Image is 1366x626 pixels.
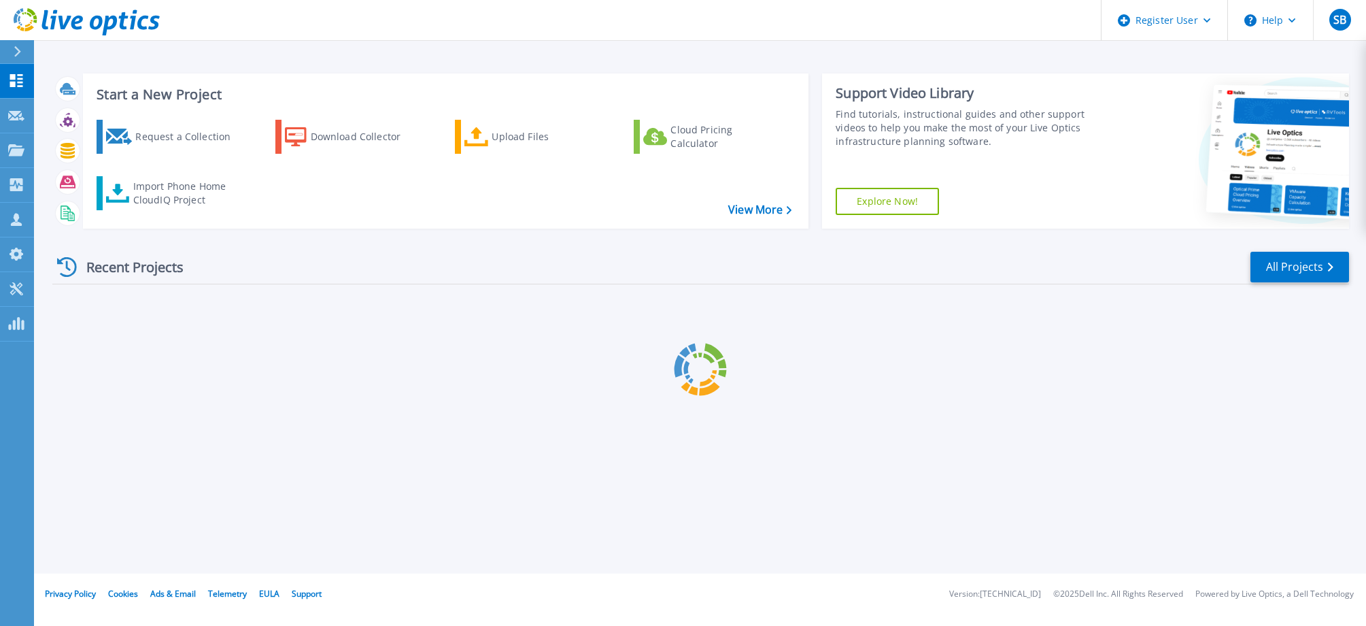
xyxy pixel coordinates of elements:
li: Powered by Live Optics, a Dell Technology [1195,590,1354,599]
div: Find tutorials, instructional guides and other support videos to help you make the most of your L... [836,108,1105,148]
a: Telemetry [208,588,247,599]
span: SB [1333,14,1346,25]
div: Upload Files [492,123,600,150]
a: Privacy Policy [45,588,96,599]
a: Explore Now! [836,188,939,215]
a: Upload Files [455,120,607,154]
a: Cloud Pricing Calculator [634,120,785,154]
div: Support Video Library [836,84,1105,102]
a: Ads & Email [150,588,196,599]
a: Support [292,588,322,599]
h3: Start a New Project [97,87,791,102]
div: Cloud Pricing Calculator [670,123,779,150]
a: EULA [259,588,279,599]
li: © 2025 Dell Inc. All Rights Reserved [1053,590,1183,599]
a: Cookies [108,588,138,599]
div: Recent Projects [52,250,202,284]
a: Download Collector [275,120,427,154]
li: Version: [TECHNICAL_ID] [949,590,1041,599]
a: View More [728,203,791,216]
div: Request a Collection [135,123,244,150]
div: Download Collector [311,123,420,150]
div: Import Phone Home CloudIQ Project [133,180,239,207]
a: All Projects [1250,252,1349,282]
a: Request a Collection [97,120,248,154]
